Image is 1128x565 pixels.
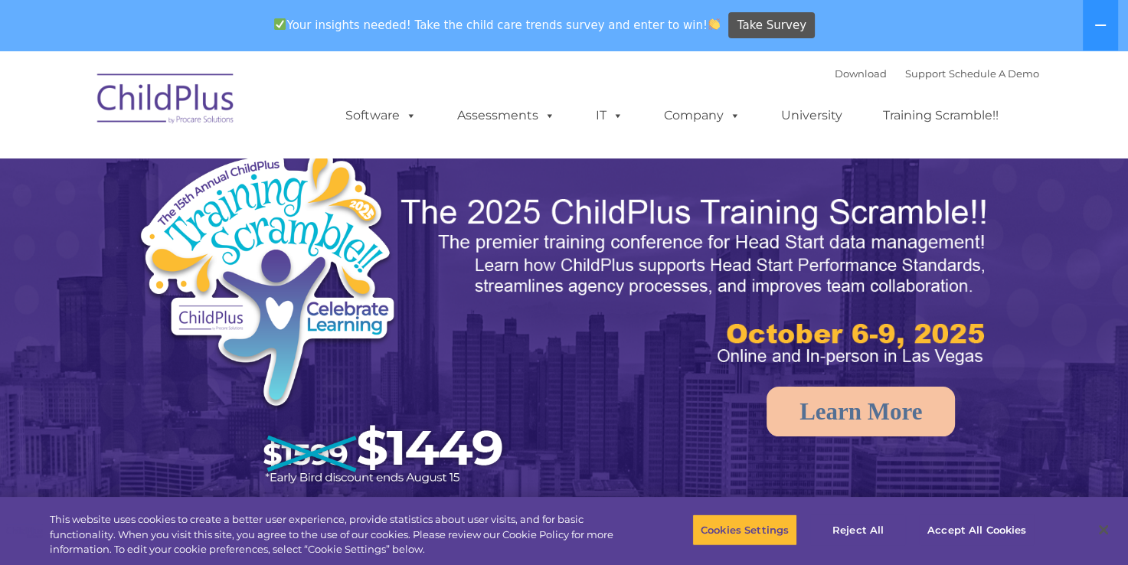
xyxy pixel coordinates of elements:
[268,10,727,40] span: Your insights needed! Take the child care trends survey and enter to win!
[50,512,620,557] div: This website uses cookies to create a better user experience, provide statistics about user visit...
[692,514,797,546] button: Cookies Settings
[767,387,955,436] a: Learn More
[274,18,286,30] img: ✅
[330,100,432,131] a: Software
[649,100,756,131] a: Company
[580,100,639,131] a: IT
[1087,513,1120,547] button: Close
[835,67,887,80] a: Download
[766,100,858,131] a: University
[810,514,906,546] button: Reject All
[835,67,1039,80] font: |
[949,67,1039,80] a: Schedule A Demo
[919,514,1035,546] button: Accept All Cookies
[213,164,278,175] span: Phone number
[905,67,946,80] a: Support
[442,100,571,131] a: Assessments
[868,100,1014,131] a: Training Scramble!!
[728,12,815,39] a: Take Survey
[708,18,720,30] img: 👏
[737,12,806,39] span: Take Survey
[90,63,243,139] img: ChildPlus by Procare Solutions
[213,101,260,113] span: Last name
